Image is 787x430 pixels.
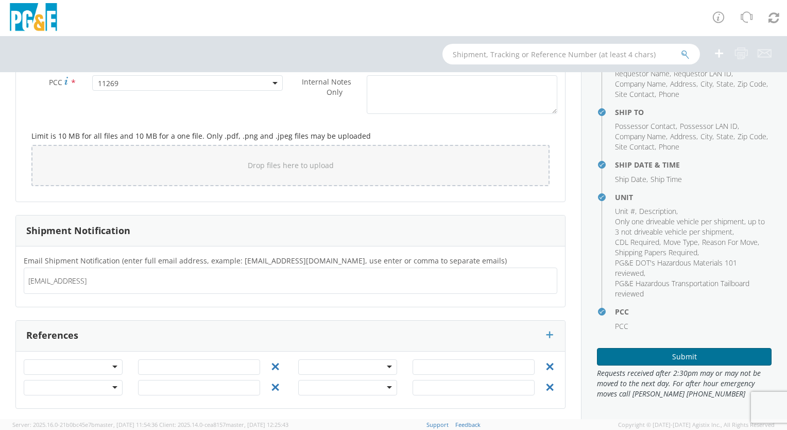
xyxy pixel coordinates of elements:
span: Company Name [615,79,666,89]
a: Feedback [455,421,481,428]
li: , [702,237,759,247]
a: Support [426,421,449,428]
span: Ship Date [615,174,646,184]
li: , [738,79,768,89]
span: PCC [615,321,628,331]
span: 11269 [92,75,283,91]
span: PCC [49,77,62,87]
h3: Shipment Notification [26,226,130,236]
h3: References [26,330,78,341]
li: , [716,79,735,89]
span: Requestor LAN ID [674,69,731,78]
span: Email Shipment Notification (enter full email address, example: jdoe01@agistix.com, use enter or ... [24,256,507,266]
li: , [615,217,769,237]
span: Ship Time [651,174,682,184]
span: Server: 2025.16.0-21b0bc45e7b [12,421,158,428]
span: Move Type [663,237,698,247]
li: , [615,174,648,185]
li: , [680,121,739,131]
li: , [615,121,677,131]
h4: Unit [615,193,772,201]
span: Unit # [615,206,635,216]
li: , [670,79,698,89]
span: Site Contact [615,89,655,99]
span: Site Contact [615,142,655,152]
span: Possessor Contact [615,121,676,131]
span: State [716,131,733,141]
span: Client: 2025.14.0-cea8157 [159,421,288,428]
h5: Limit is 10 MB for all files and 10 MB for a one file. Only .pdf, .png and .jpeg files may be upl... [31,132,550,140]
li: , [674,69,733,79]
li: , [615,237,661,247]
span: PG&E Hazardous Transportation Tailboard reviewed [615,278,749,299]
span: City [700,79,712,89]
span: Company Name [615,131,666,141]
span: City [700,131,712,141]
li: , [615,247,699,258]
h4: Ship To [615,108,772,116]
li: , [615,69,671,79]
span: Only one driveable vehicle per shipment, up to 3 not driveable vehicle per shipment [615,217,765,237]
li: , [615,258,769,278]
li: , [738,131,768,142]
span: Shipping Papers Required [615,247,697,257]
span: Zip Code [738,131,766,141]
li: , [615,131,668,142]
span: master, [DATE] 11:54:36 [95,421,158,428]
li: , [663,237,699,247]
span: Address [670,131,696,141]
span: PG&E DOT's Hazardous Materials 101 reviewed [615,258,737,278]
li: , [615,206,637,217]
h4: PCC [615,308,772,316]
span: Copyright © [DATE]-[DATE] Agistix Inc., All Rights Reserved [618,421,775,429]
span: Phone [659,142,679,152]
span: Possessor LAN ID [680,121,738,131]
span: master, [DATE] 12:25:43 [226,421,288,428]
li: , [639,206,678,217]
span: Address [670,79,696,89]
li: , [670,131,698,142]
li: , [716,131,735,142]
li: , [615,79,668,89]
span: Drop files here to upload [248,160,334,170]
span: Internal Notes Only [302,77,351,97]
input: Shipment, Tracking or Reference Number (at least 4 chars) [442,44,700,64]
span: Requests received after 2:30pm may or may not be moved to the next day. For after hour emergency ... [597,368,772,399]
span: Requestor Name [615,69,670,78]
span: 11269 [98,78,277,88]
li: , [700,79,714,89]
h4: Ship Date & Time [615,161,772,169]
span: Description [639,206,676,216]
span: CDL Required [615,237,659,247]
li: , [700,131,714,142]
img: pge-logo-06675f144f4cfa6a6814.png [8,3,59,34]
li: , [615,89,656,100]
span: Phone [659,89,679,99]
span: Zip Code [738,79,766,89]
span: Reason For Move [702,237,758,247]
button: Submit [597,348,772,366]
span: State [716,79,733,89]
li: , [615,142,656,152]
